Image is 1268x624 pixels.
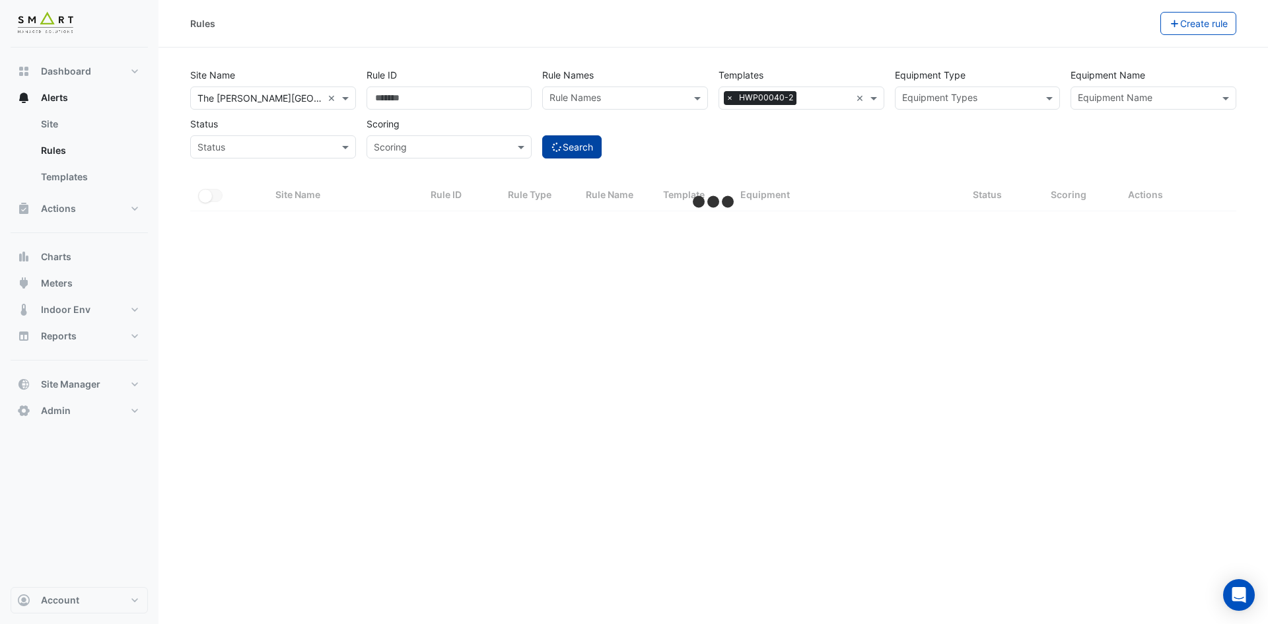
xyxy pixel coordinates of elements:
[719,63,763,87] label: Templates
[16,11,75,37] img: Company Logo
[11,587,148,613] button: Account
[900,90,977,108] div: Equipment Types
[11,270,148,296] button: Meters
[41,65,91,78] span: Dashboard
[367,112,400,135] label: Scoring
[367,63,397,87] label: Rule ID
[328,91,339,105] span: Clear
[508,188,569,203] div: Rule Type
[1128,188,1228,203] div: Actions
[547,90,601,108] div: Rule Names
[11,323,148,349] button: Reports
[1223,579,1255,611] div: Open Intercom Messenger
[275,188,415,203] div: Site Name
[1051,188,1112,203] div: Scoring
[11,195,148,222] button: Actions
[17,303,30,316] app-icon: Indoor Env
[740,188,957,203] div: Equipment
[30,111,148,137] a: Site
[198,189,223,200] ui-switch: Toggle Select All
[11,58,148,85] button: Dashboard
[663,188,724,203] div: Template
[17,65,30,78] app-icon: Dashboard
[190,63,235,87] label: Site Name
[736,91,796,104] span: HWP00040-2
[11,296,148,323] button: Indoor Env
[11,398,148,424] button: Admin
[11,85,148,111] button: Alerts
[431,188,492,203] div: Rule ID
[41,250,71,263] span: Charts
[190,17,215,30] div: Rules
[586,188,647,203] div: Rule Name
[17,378,30,391] app-icon: Site Manager
[17,91,30,104] app-icon: Alerts
[30,137,148,164] a: Rules
[17,329,30,343] app-icon: Reports
[41,594,79,607] span: Account
[856,91,867,105] span: Clear
[190,112,218,135] label: Status
[41,329,77,343] span: Reports
[41,404,71,417] span: Admin
[11,244,148,270] button: Charts
[1071,63,1145,87] label: Equipment Name
[973,188,1034,203] div: Status
[17,202,30,215] app-icon: Actions
[30,164,148,190] a: Templates
[41,202,76,215] span: Actions
[17,250,30,263] app-icon: Charts
[17,277,30,290] app-icon: Meters
[1076,90,1152,108] div: Equipment Name
[11,371,148,398] button: Site Manager
[17,404,30,417] app-icon: Admin
[41,91,68,104] span: Alerts
[41,378,100,391] span: Site Manager
[1160,12,1237,35] button: Create rule
[542,135,602,158] button: Search
[724,91,736,104] span: ×
[895,63,966,87] label: Equipment Type
[11,111,148,195] div: Alerts
[41,277,73,290] span: Meters
[542,63,594,87] label: Rule Names
[41,303,90,316] span: Indoor Env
